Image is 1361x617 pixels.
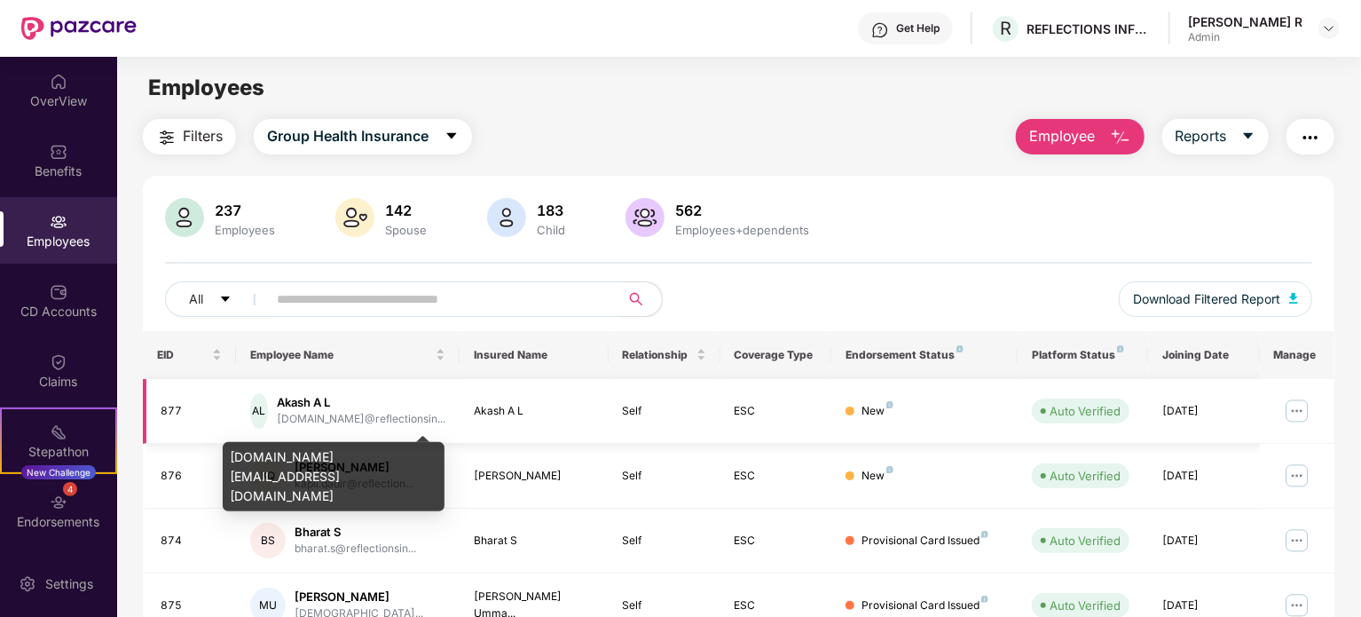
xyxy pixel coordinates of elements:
div: BS [250,523,286,558]
img: svg+xml;base64,PHN2ZyBpZD0iRW5kb3JzZW1lbnRzIiB4bWxucz0iaHR0cDovL3d3dy53My5vcmcvMjAwMC9zdmciIHdpZH... [50,494,67,511]
div: 237 [211,202,279,219]
div: Admin [1188,30,1302,44]
div: ESC [735,403,818,420]
th: Employee Name [236,331,460,379]
div: Child [533,223,569,237]
img: svg+xml;base64,PHN2ZyB4bWxucz0iaHR0cDovL3d3dy53My5vcmcvMjAwMC9zdmciIHdpZHRoPSIyNCIgaGVpZ2h0PSIyNC... [156,127,177,148]
div: [DATE] [1162,533,1246,550]
div: Self [623,403,706,420]
div: Akash A L [474,403,594,420]
div: 183 [533,202,569,219]
img: svg+xml;base64,PHN2ZyBpZD0iRHJvcGRvd24tMzJ4MzIiIHhtbG5zPSJodHRwOi8vd3d3LnczLm9yZy8yMDAwL3N2ZyIgd2... [1322,21,1336,36]
img: svg+xml;base64,PHN2ZyB4bWxucz0iaHR0cDovL3d3dy53My5vcmcvMjAwMC9zdmciIHdpZHRoPSI4IiBoZWlnaHQ9IjgiIH... [886,466,893,473]
img: svg+xml;base64,PHN2ZyBpZD0iQ2xhaW0iIHhtbG5zPSJodHRwOi8vd3d3LnczLm9yZy8yMDAwL3N2ZyIgd2lkdGg9IjIwIi... [50,353,67,371]
div: 874 [161,533,222,550]
button: Filters [143,119,236,154]
span: search [618,292,653,306]
div: Spouse [382,223,430,237]
img: svg+xml;base64,PHN2ZyB4bWxucz0iaHR0cDovL3d3dy53My5vcmcvMjAwMC9zdmciIHhtbG5zOnhsaW5rPSJodHRwOi8vd3... [335,198,374,237]
span: Download Filtered Report [1133,289,1280,309]
div: ESC [735,597,818,614]
img: New Pazcare Logo [21,17,137,40]
div: 875 [161,597,222,614]
img: svg+xml;base64,PHN2ZyBpZD0iRW1wbG95ZWVzIiB4bWxucz0iaHR0cDovL3d3dy53My5vcmcvMjAwMC9zdmciIHdpZHRoPS... [50,213,67,231]
img: svg+xml;base64,PHN2ZyB4bWxucz0iaHR0cDovL3d3dy53My5vcmcvMjAwMC9zdmciIHhtbG5zOnhsaW5rPSJodHRwOi8vd3... [487,198,526,237]
div: Self [623,597,706,614]
div: Get Help [896,21,940,36]
div: [PERSON_NAME] [295,589,423,605]
img: svg+xml;base64,PHN2ZyB4bWxucz0iaHR0cDovL3d3dy53My5vcmcvMjAwMC9zdmciIHdpZHRoPSI4IiBoZWlnaHQ9IjgiIH... [981,531,988,538]
div: Provisional Card Issued [861,597,988,614]
img: manageButton [1283,462,1311,490]
img: svg+xml;base64,PHN2ZyB4bWxucz0iaHR0cDovL3d3dy53My5vcmcvMjAwMC9zdmciIHhtbG5zOnhsaW5rPSJodHRwOi8vd3... [1110,127,1131,148]
img: svg+xml;base64,PHN2ZyBpZD0iSG9tZSIgeG1sbnM9Imh0dHA6Ly93d3cudzMub3JnLzIwMDAvc3ZnIiB3aWR0aD0iMjAiIG... [50,73,67,91]
div: New Challenge [21,465,96,479]
button: search [618,281,663,317]
span: caret-down [444,129,459,145]
button: Allcaret-down [165,281,273,317]
div: [PERSON_NAME] R [1188,13,1302,30]
div: AL [250,393,268,429]
span: R [1000,18,1011,39]
img: svg+xml;base64,PHN2ZyB4bWxucz0iaHR0cDovL3d3dy53My5vcmcvMjAwMC9zdmciIHdpZHRoPSIyNCIgaGVpZ2h0PSIyNC... [1300,127,1321,148]
img: manageButton [1283,397,1311,425]
div: Platform Status [1032,348,1134,362]
span: Group Health Insurance [267,125,429,147]
span: Employee [1029,125,1096,147]
div: Self [623,533,706,550]
span: Filters [183,125,223,147]
button: Download Filtered Report [1119,281,1312,317]
th: Relationship [609,331,720,379]
div: 142 [382,202,430,219]
img: svg+xml;base64,PHN2ZyB4bWxucz0iaHR0cDovL3d3dy53My5vcmcvMjAwMC9zdmciIHdpZHRoPSI4IiBoZWlnaHQ9IjgiIH... [886,401,893,408]
button: Group Health Insurancecaret-down [254,119,472,154]
div: [DATE] [1162,403,1246,420]
div: [DOMAIN_NAME][EMAIL_ADDRESS][DOMAIN_NAME] [223,442,444,511]
span: EID [157,348,208,362]
div: [PERSON_NAME] [474,468,594,485]
img: svg+xml;base64,PHN2ZyB4bWxucz0iaHR0cDovL3d3dy53My5vcmcvMjAwMC9zdmciIHhtbG5zOnhsaW5rPSJodHRwOi8vd3... [1289,293,1298,304]
span: All [189,289,203,309]
span: caret-down [1241,129,1255,145]
div: Provisional Card Issued [861,533,988,550]
span: Reports [1176,125,1227,147]
div: Bharat S [295,524,416,541]
th: Joining Date [1148,331,1260,379]
img: svg+xml;base64,PHN2ZyB4bWxucz0iaHR0cDovL3d3dy53My5vcmcvMjAwMC9zdmciIHdpZHRoPSI4IiBoZWlnaHQ9IjgiIH... [956,345,964,352]
span: Employees [148,75,264,100]
img: svg+xml;base64,PHN2ZyB4bWxucz0iaHR0cDovL3d3dy53My5vcmcvMjAwMC9zdmciIHdpZHRoPSI4IiBoZWlnaHQ9IjgiIH... [1117,345,1124,352]
div: Akash A L [277,394,445,411]
div: Bharat S [474,533,594,550]
div: Auto Verified [1050,467,1121,485]
div: New [861,468,893,485]
th: Insured Name [460,331,609,379]
img: svg+xml;base64,PHN2ZyB4bWxucz0iaHR0cDovL3d3dy53My5vcmcvMjAwMC9zdmciIHhtbG5zOnhsaW5rPSJodHRwOi8vd3... [165,198,204,237]
div: Employees+dependents [672,223,813,237]
div: Auto Verified [1050,532,1121,550]
th: Manage [1260,331,1334,379]
img: svg+xml;base64,PHN2ZyBpZD0iQ0RfQWNjb3VudHMiIGRhdGEtbmFtZT0iQ0QgQWNjb3VudHMiIHhtbG5zPSJodHRwOi8vd3... [50,283,67,301]
div: Employees [211,223,279,237]
img: svg+xml;base64,PHN2ZyB4bWxucz0iaHR0cDovL3d3dy53My5vcmcvMjAwMC9zdmciIHdpZHRoPSIyMSIgaGVpZ2h0PSIyMC... [50,423,67,441]
div: [DATE] [1162,597,1246,614]
span: Employee Name [250,348,432,362]
div: Endorsement Status [846,348,1003,362]
div: Auto Verified [1050,597,1121,614]
div: Auto Verified [1050,402,1121,420]
div: New [861,403,893,420]
div: Self [623,468,706,485]
div: 877 [161,403,222,420]
div: ESC [735,468,818,485]
img: svg+xml;base64,PHN2ZyB4bWxucz0iaHR0cDovL3d3dy53My5vcmcvMjAwMC9zdmciIHhtbG5zOnhsaW5rPSJodHRwOi8vd3... [625,198,665,237]
img: manageButton [1283,526,1311,555]
div: [DOMAIN_NAME]@reflectionsin... [277,411,445,428]
th: EID [143,331,236,379]
div: 876 [161,468,222,485]
div: 4 [63,482,77,496]
div: ESC [735,533,818,550]
span: Relationship [623,348,693,362]
div: REFLECTIONS INFOSYSTEMS PRIVATE LIMITED [1027,20,1151,37]
button: Reportscaret-down [1162,119,1269,154]
div: bharat.s@reflectionsin... [295,541,416,558]
span: caret-down [219,293,232,307]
